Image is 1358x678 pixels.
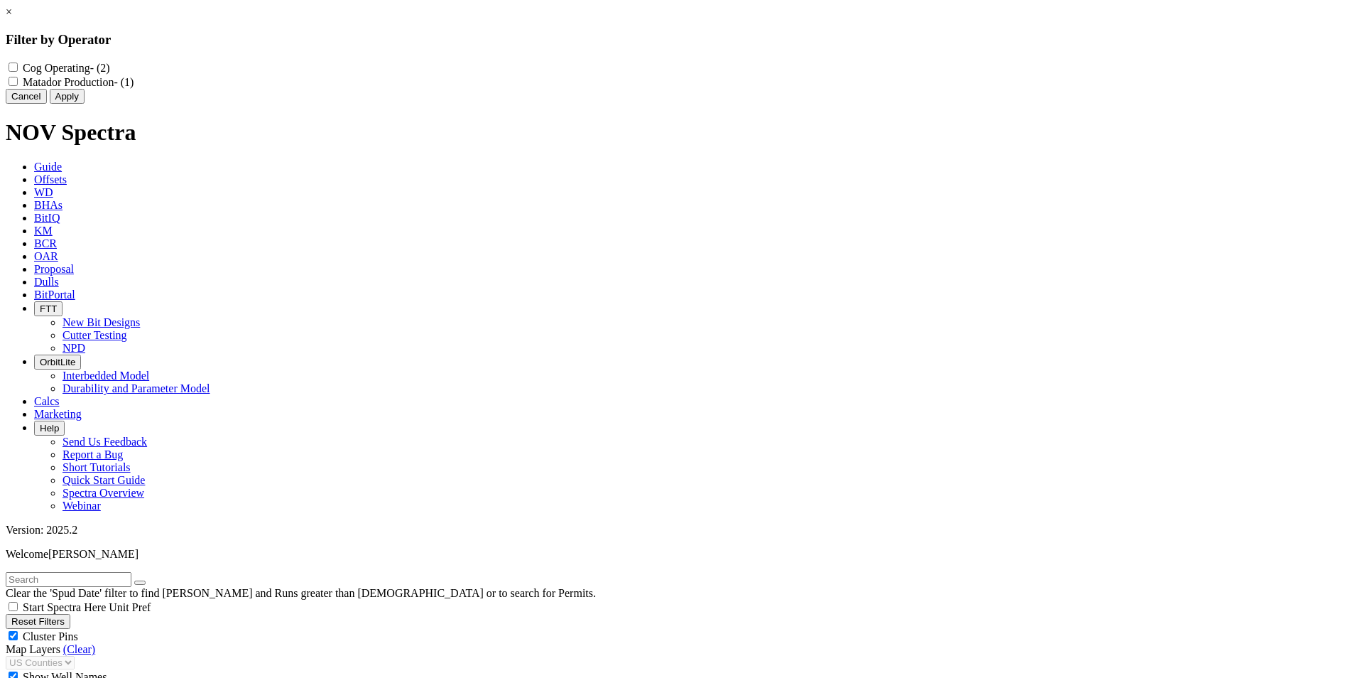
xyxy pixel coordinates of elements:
[40,423,59,434] span: Help
[6,524,1352,537] div: Version: 2025.2
[34,199,63,211] span: BHAs
[6,119,1352,146] h1: NOV Spectra
[63,316,140,328] a: New Bit Designs
[6,587,596,599] span: Clear the 'Spud Date' filter to find [PERSON_NAME] and Runs greater than [DEMOGRAPHIC_DATA] or to...
[63,500,101,512] a: Webinar
[34,186,53,198] span: WD
[6,572,131,587] input: Search
[40,357,75,367] span: OrbitLite
[6,614,70,629] button: Reset Filters
[63,342,85,354] a: NPD
[114,76,134,88] span: - (1)
[34,161,62,173] span: Guide
[6,643,60,655] span: Map Layers
[34,173,67,185] span: Offsets
[6,548,1352,561] p: Welcome
[23,76,134,88] label: Matador Production
[6,32,1352,48] h3: Filter by Operator
[34,289,75,301] span: BitPortal
[34,263,74,275] span: Proposal
[6,6,12,18] a: ×
[23,62,110,74] label: Cog Operating
[23,601,106,613] span: Start Spectra Here
[50,89,85,104] button: Apply
[63,474,145,486] a: Quick Start Guide
[34,395,60,407] span: Calcs
[40,303,57,314] span: FTT
[34,276,59,288] span: Dulls
[34,212,60,224] span: BitIQ
[34,225,53,237] span: KM
[109,601,151,613] span: Unit Pref
[63,370,149,382] a: Interbedded Model
[63,382,210,394] a: Durability and Parameter Model
[63,487,144,499] a: Spectra Overview
[34,250,58,262] span: OAR
[63,643,95,655] a: (Clear)
[48,548,138,560] span: [PERSON_NAME]
[63,329,127,341] a: Cutter Testing
[63,461,131,473] a: Short Tutorials
[34,237,57,249] span: BCR
[23,630,78,642] span: Cluster Pins
[63,436,147,448] a: Send Us Feedback
[63,448,123,461] a: Report a Bug
[6,89,47,104] button: Cancel
[34,408,82,420] span: Marketing
[90,62,110,74] span: - (2)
